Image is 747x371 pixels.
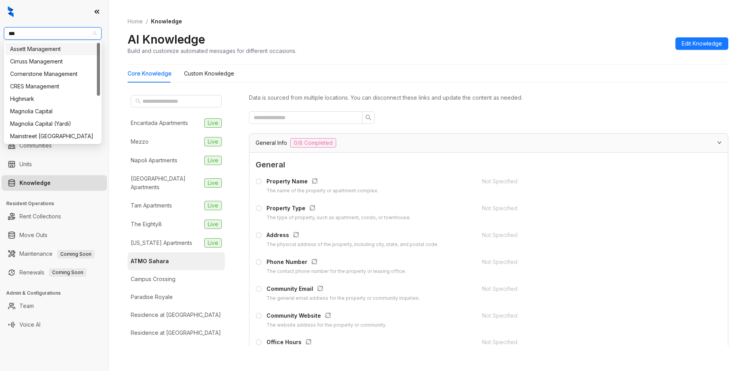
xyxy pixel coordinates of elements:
[10,120,95,128] div: Magnolia Capital (Yardi)
[267,295,420,302] div: The general email address for the property or community inquiries.
[128,32,205,47] h2: AI Knowledge
[267,322,386,329] div: The website address for the property or community.
[131,257,169,266] div: ATMO Sahara
[2,227,107,243] li: Move Outs
[49,268,86,277] span: Coming Soon
[128,69,172,78] div: Core Knowledge
[131,137,149,146] div: Mezzo
[10,95,95,103] div: Highmark
[131,239,192,247] div: [US_STATE] Apartments
[204,220,222,229] span: Live
[682,39,722,48] span: Edit Knowledge
[482,285,699,293] div: Not Specified
[19,209,61,224] a: Rent Collections
[2,209,107,224] li: Rent Collections
[2,104,107,120] li: Collections
[482,311,699,320] div: Not Specified
[151,18,182,25] span: Knowledge
[10,57,95,66] div: Cirruss Management
[10,45,95,53] div: Assett Management
[131,311,221,319] div: Residence at [GEOGRAPHIC_DATA]
[184,69,234,78] div: Custom Knowledge
[2,298,107,314] li: Team
[10,82,95,91] div: CRES Management
[675,37,728,50] button: Edit Knowledge
[256,159,722,171] span: General
[267,204,411,214] div: Property Type
[19,265,86,280] a: RenewalsComing Soon
[131,201,172,210] div: Tam Apartments
[256,139,287,147] span: General Info
[2,86,107,101] li: Leasing
[290,138,336,148] span: 0/8 Completed
[131,329,221,337] div: Residence at [GEOGRAPHIC_DATA]
[717,140,722,145] span: expanded
[267,187,379,195] div: The name of the property or apartment complex.
[19,138,52,153] a: Communities
[5,80,100,93] div: CRES Management
[5,93,100,105] div: Highmark
[8,6,14,17] img: logo
[131,174,201,192] div: [GEOGRAPHIC_DATA] Apartments
[5,43,100,55] div: Assett Management
[249,93,728,102] div: Data is sourced from multiple locations. You can disconnect these links and update the content as...
[267,241,438,248] div: The physical address of the property, including city, state, and postal code.
[267,268,406,275] div: The contact phone number for the property or leasing office.
[267,285,420,295] div: Community Email
[5,105,100,118] div: Magnolia Capital
[5,68,100,80] div: Cornerstone Management
[131,156,177,165] div: Napoli Apartments
[19,317,40,332] a: Voice AI
[19,175,51,191] a: Knowledge
[365,114,372,121] span: search
[2,52,107,68] li: Leads
[2,138,107,153] li: Communities
[267,338,424,348] div: Office Hours
[267,258,406,268] div: Phone Number
[2,317,107,332] li: Voice AI
[267,214,411,222] div: The type of property, such as apartment, condo, or townhouse.
[126,17,144,26] a: Home
[482,204,699,213] div: Not Specified
[2,175,107,191] li: Knowledge
[267,177,379,187] div: Property Name
[249,134,728,152] div: General Info0/8 Completed
[5,55,100,68] div: Cirruss Management
[146,17,148,26] li: /
[2,246,107,262] li: Maintenance
[19,156,32,172] a: Units
[131,275,175,283] div: Campus Crossing
[204,178,222,188] span: Live
[10,107,95,116] div: Magnolia Capital
[131,119,188,127] div: Encantada Apartments
[19,227,47,243] a: Move Outs
[131,293,173,301] div: Paradise Royale
[131,220,162,229] div: The Eighty8
[482,338,699,346] div: Not Specified
[57,250,95,258] span: Coming Soon
[128,47,296,55] div: Build and customize automated messages for different occasions.
[2,265,107,280] li: Renewals
[204,201,222,210] span: Live
[10,70,95,78] div: Cornerstone Management
[267,231,438,241] div: Address
[19,298,34,314] a: Team
[204,156,222,165] span: Live
[135,98,141,104] span: search
[482,258,699,266] div: Not Specified
[2,156,107,172] li: Units
[204,118,222,128] span: Live
[267,311,386,322] div: Community Website
[5,130,100,142] div: Mainstreet Canada
[6,290,109,297] h3: Admin & Configurations
[482,231,699,239] div: Not Specified
[6,200,109,207] h3: Resident Operations
[10,132,95,141] div: Mainstreet [GEOGRAPHIC_DATA]
[5,118,100,130] div: Magnolia Capital (Yardi)
[482,177,699,186] div: Not Specified
[204,137,222,146] span: Live
[204,238,222,248] span: Live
